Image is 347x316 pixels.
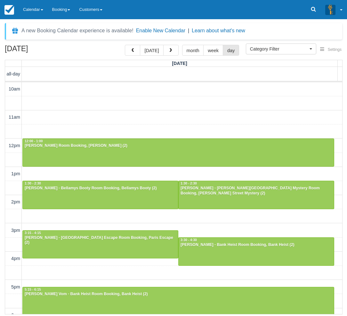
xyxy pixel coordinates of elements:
button: Settings [316,45,345,54]
span: all-day [7,71,20,76]
span: | [188,28,189,33]
button: month [182,45,204,56]
span: 4pm [11,256,20,261]
span: Category Filter [250,46,308,52]
div: [PERSON_NAME] - Bank Heist Room Booking, Bank Heist (2) [180,242,332,248]
span: [DATE] [172,61,187,66]
div: [PERSON_NAME] - [PERSON_NAME][GEOGRAPHIC_DATA] Mystery Room Booking, [PERSON_NAME] Street Mystery... [180,186,332,196]
span: 5:15 - 6:15 [25,288,41,291]
span: 10am [9,86,20,91]
span: 3:15 - 4:15 [25,231,41,235]
a: 12:00 - 1:00[PERSON_NAME] Room Booking, [PERSON_NAME] (2) [22,138,334,167]
div: [PERSON_NAME] - Bellamys Booty Room Booking, Bellamys Booty (2) [24,186,176,191]
div: [PERSON_NAME] - [GEOGRAPHIC_DATA] Escape Room Booking, Paris Escape (2) [24,235,176,246]
span: 12:00 - 1:00 [25,139,43,143]
span: 1:30 - 2:30 [181,182,197,185]
span: 1:30 - 2:30 [25,182,41,185]
a: 3:15 - 4:15[PERSON_NAME] - [GEOGRAPHIC_DATA] Escape Room Booking, Paris Escape (2) [22,230,178,258]
a: 5:15 - 6:15[PERSON_NAME] Vom - Bank Heist Room Booking, Bank Heist (2) [22,287,334,315]
div: [PERSON_NAME] Room Booking, [PERSON_NAME] (2) [24,143,332,148]
a: 1:30 - 2:30[PERSON_NAME] - Bellamys Booty Room Booking, Bellamys Booty (2) [22,181,178,209]
span: 3:30 - 4:30 [181,238,197,242]
button: day [223,45,239,56]
img: checkfront-main-nav-mini-logo.png [4,5,14,15]
a: 3:30 - 4:30[PERSON_NAME] - Bank Heist Room Booking, Bank Heist (2) [178,237,334,265]
span: Settings [328,47,342,52]
a: 1:30 - 2:30[PERSON_NAME] - [PERSON_NAME][GEOGRAPHIC_DATA] Mystery Room Booking, [PERSON_NAME] Str... [178,181,334,209]
span: 5pm [11,284,20,289]
span: 1pm [11,171,20,176]
span: 12pm [9,143,20,148]
button: Enable New Calendar [136,28,185,34]
button: [DATE] [140,45,163,56]
div: [PERSON_NAME] Vom - Bank Heist Room Booking, Bank Heist (2) [24,292,332,297]
img: A3 [325,4,335,15]
button: week [203,45,223,56]
span: 11am [9,115,20,120]
button: Category Filter [246,43,316,54]
div: A new Booking Calendar experience is available! [21,27,133,35]
span: 2pm [11,199,20,204]
h2: [DATE] [5,45,86,57]
a: Learn about what's new [192,28,245,33]
span: 3pm [11,228,20,233]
